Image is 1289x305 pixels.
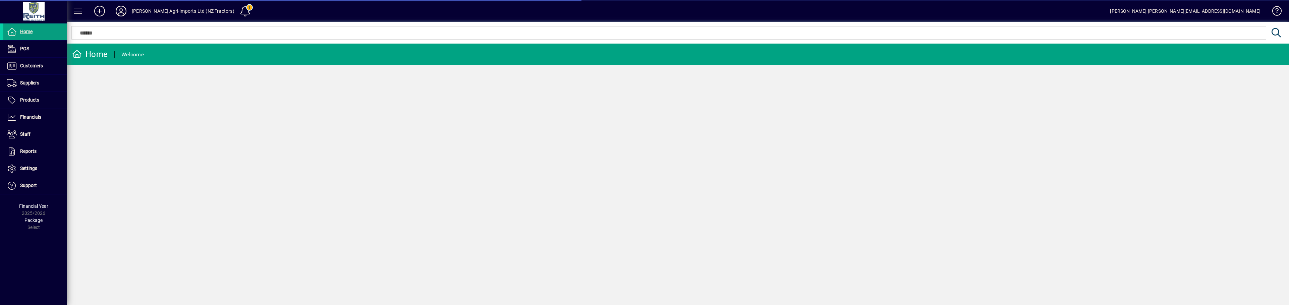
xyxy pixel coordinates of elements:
a: POS [3,41,67,57]
div: [PERSON_NAME] [PERSON_NAME][EMAIL_ADDRESS][DOMAIN_NAME] [1110,6,1260,16]
div: Home [72,49,108,60]
a: Customers [3,58,67,74]
span: Settings [20,166,37,171]
span: Home [20,29,33,34]
span: Reports [20,148,37,154]
a: Financials [3,109,67,126]
div: Welcome [121,49,144,60]
a: Staff [3,126,67,143]
span: Support [20,183,37,188]
span: Customers [20,63,43,68]
a: Products [3,92,67,109]
span: Financial Year [19,203,48,209]
span: POS [20,46,29,51]
a: Settings [3,160,67,177]
button: Profile [110,5,132,17]
span: Products [20,97,39,103]
a: Support [3,177,67,194]
a: Reports [3,143,67,160]
a: Suppliers [3,75,67,91]
span: Package [24,218,43,223]
a: Knowledge Base [1267,1,1281,23]
span: Suppliers [20,80,39,85]
span: Staff [20,131,31,137]
button: Add [89,5,110,17]
span: Financials [20,114,41,120]
div: [PERSON_NAME] Agri-Imports Ltd (NZ Tractors) [132,6,234,16]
